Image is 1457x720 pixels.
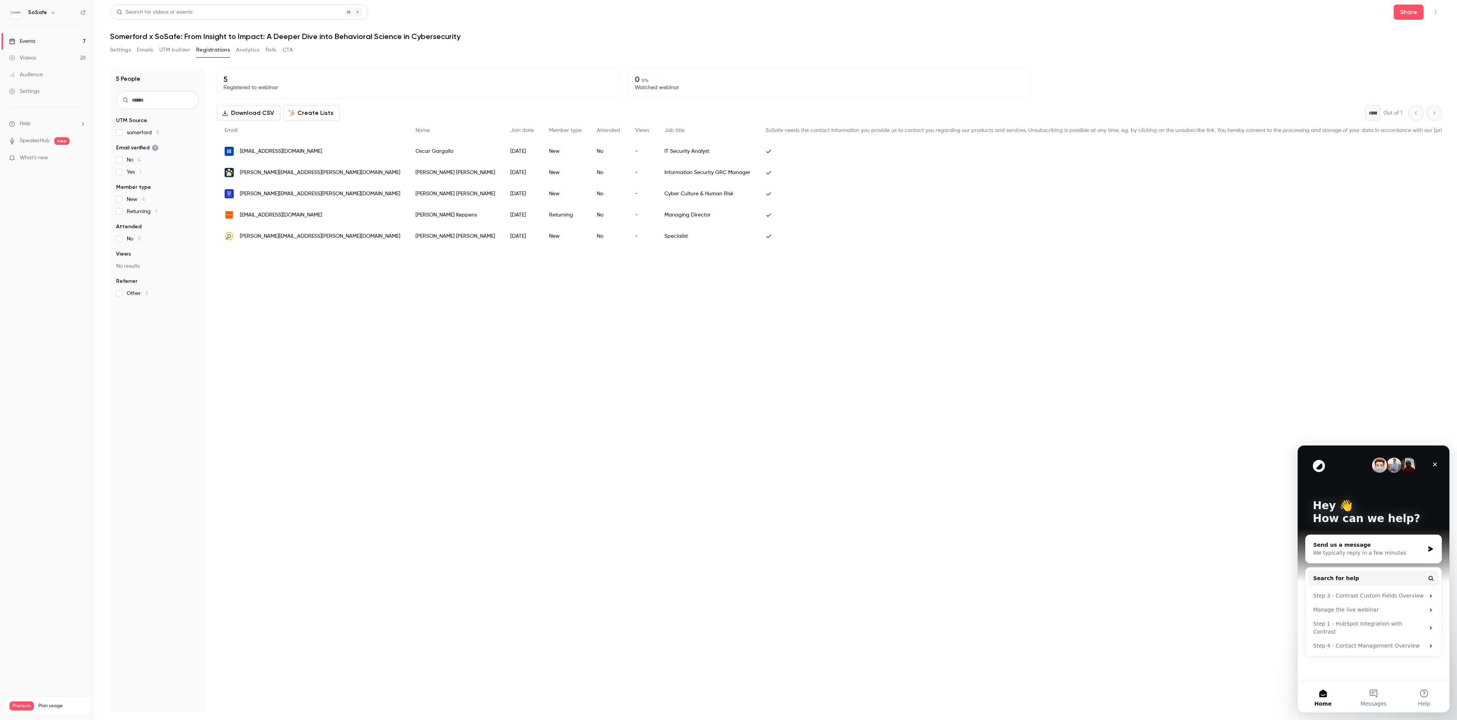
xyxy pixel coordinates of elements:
[503,226,541,247] div: [DATE]
[110,32,1442,41] h1: Somerford x SoSafe: From Insight to Impact: A Deeper Dive into Behavioral Science in Cybersecurity
[127,235,141,243] span: No
[408,141,503,162] div: Oscar Gargallo
[116,223,142,231] span: Attended
[225,210,234,220] img: target-group.io
[9,88,39,95] div: Settings
[127,156,141,164] span: No
[541,226,589,247] div: New
[9,38,35,45] div: Events
[657,183,758,204] div: Cyber Culture & Human Risk
[415,128,430,133] span: Name
[116,74,140,83] h1: 5 People
[116,184,151,191] span: Member type
[20,154,48,162] span: What's new
[1298,445,1449,712] iframe: Intercom live chat
[116,117,147,124] span: UTM Source
[20,120,31,128] span: Help
[137,44,153,56] button: Emails
[138,157,141,163] span: 4
[657,226,758,247] div: Specialist
[9,54,36,62] div: Videos
[541,162,589,183] div: New
[127,168,141,176] span: Yes
[127,290,148,297] span: Other
[657,141,758,162] div: IT Security Analyst
[156,130,159,135] span: 5
[240,169,400,177] span: [PERSON_NAME][EMAIL_ADDRESS][PERSON_NAME][DOMAIN_NAME]
[240,211,322,219] span: [EMAIL_ADDRESS][DOMAIN_NAME]
[266,44,277,56] button: Polls
[510,128,534,133] span: Join date
[196,44,230,56] button: Registrations
[9,701,34,711] span: Premium
[635,128,649,133] span: Views
[225,128,238,133] span: Email
[223,75,613,84] p: 5
[138,236,141,242] span: 5
[657,204,758,226] div: Managing Director
[283,44,293,56] button: CTA
[628,204,657,226] div: -
[155,209,157,214] span: 1
[408,183,503,204] div: [PERSON_NAME] [PERSON_NAME]
[28,9,47,16] h6: SoSafe
[589,183,628,204] div: No
[116,117,199,297] section: facet-groups
[142,197,145,202] span: 4
[127,208,157,215] span: Returning
[541,141,589,162] div: New
[217,105,280,121] button: Download CSV
[110,44,131,56] button: Settings
[139,169,141,175] span: 1
[408,204,503,226] div: [PERSON_NAME] Keppens
[116,262,199,270] p: No results
[159,44,190,56] button: UTM builder
[589,204,628,226] div: No
[225,189,234,198] img: unilever.com
[549,128,582,133] span: Member type
[589,226,628,247] div: No
[628,162,657,183] div: -
[9,71,43,78] div: Audience
[145,291,148,296] span: 5
[9,6,22,19] img: SoSafe
[664,128,684,133] span: Job title
[116,278,137,285] span: Referrer
[408,162,503,183] div: [PERSON_NAME] [PERSON_NAME]
[240,147,322,155] span: [EMAIL_ADDRESS][DOMAIN_NAME]
[503,183,541,204] div: [DATE]
[657,162,758,183] div: Information Security GRC Manager
[116,144,159,152] span: Email verified
[628,226,657,247] div: -
[503,204,541,226] div: [DATE]
[1383,109,1402,117] p: Out of 1
[236,44,260,56] button: Analytics
[628,141,657,162] div: -
[628,183,657,204] div: -
[127,196,145,203] span: New
[597,128,620,133] span: Attended
[225,232,234,241] img: tpr.gov.uk
[1394,5,1424,20] button: Share
[408,226,503,247] div: [PERSON_NAME] [PERSON_NAME]
[54,137,69,145] span: new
